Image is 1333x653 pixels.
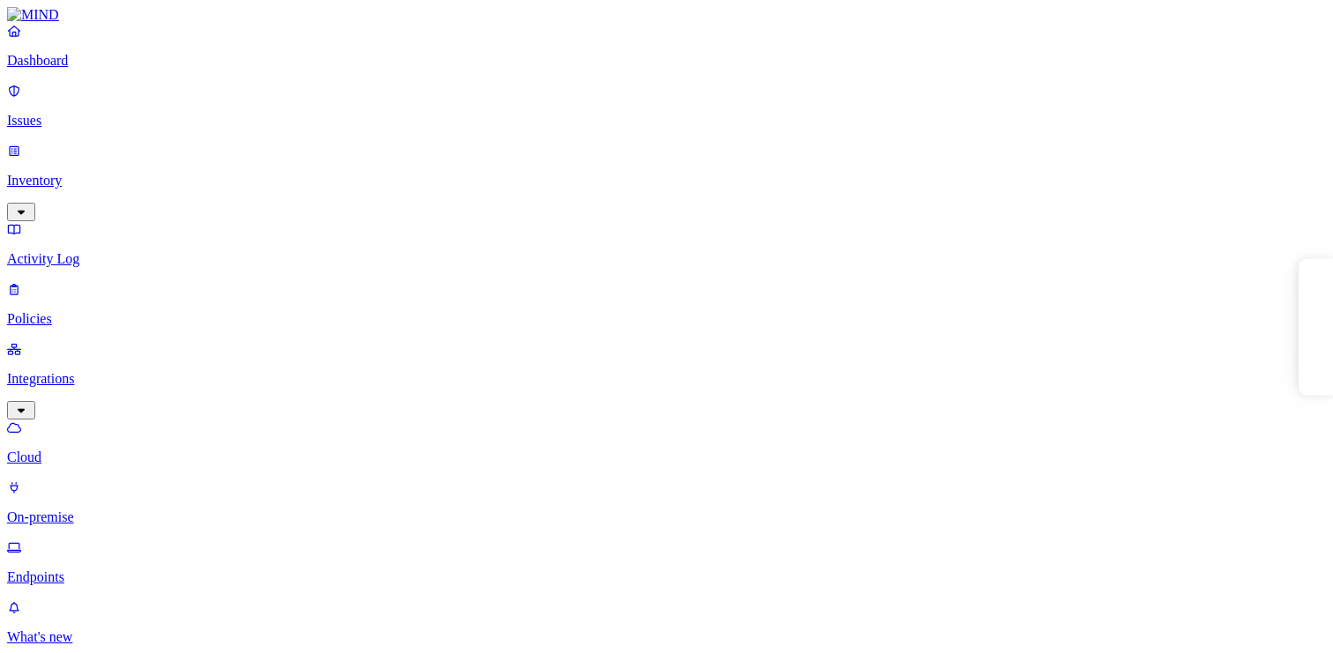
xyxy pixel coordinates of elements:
p: Cloud [7,449,1326,465]
p: Issues [7,113,1326,129]
a: Cloud [7,419,1326,465]
p: Endpoints [7,569,1326,585]
p: On-premise [7,509,1326,525]
p: Inventory [7,173,1326,189]
a: Activity Log [7,221,1326,267]
a: Inventory [7,143,1326,219]
img: MIND [7,7,59,23]
a: Endpoints [7,539,1326,585]
a: On-premise [7,479,1326,525]
a: Issues [7,83,1326,129]
p: Activity Log [7,251,1326,267]
a: What's new [7,599,1326,645]
a: Policies [7,281,1326,327]
p: Dashboard [7,53,1326,69]
a: Integrations [7,341,1326,417]
p: Policies [7,311,1326,327]
a: MIND [7,7,1326,23]
p: What's new [7,629,1326,645]
a: Dashboard [7,23,1326,69]
p: Integrations [7,371,1326,387]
